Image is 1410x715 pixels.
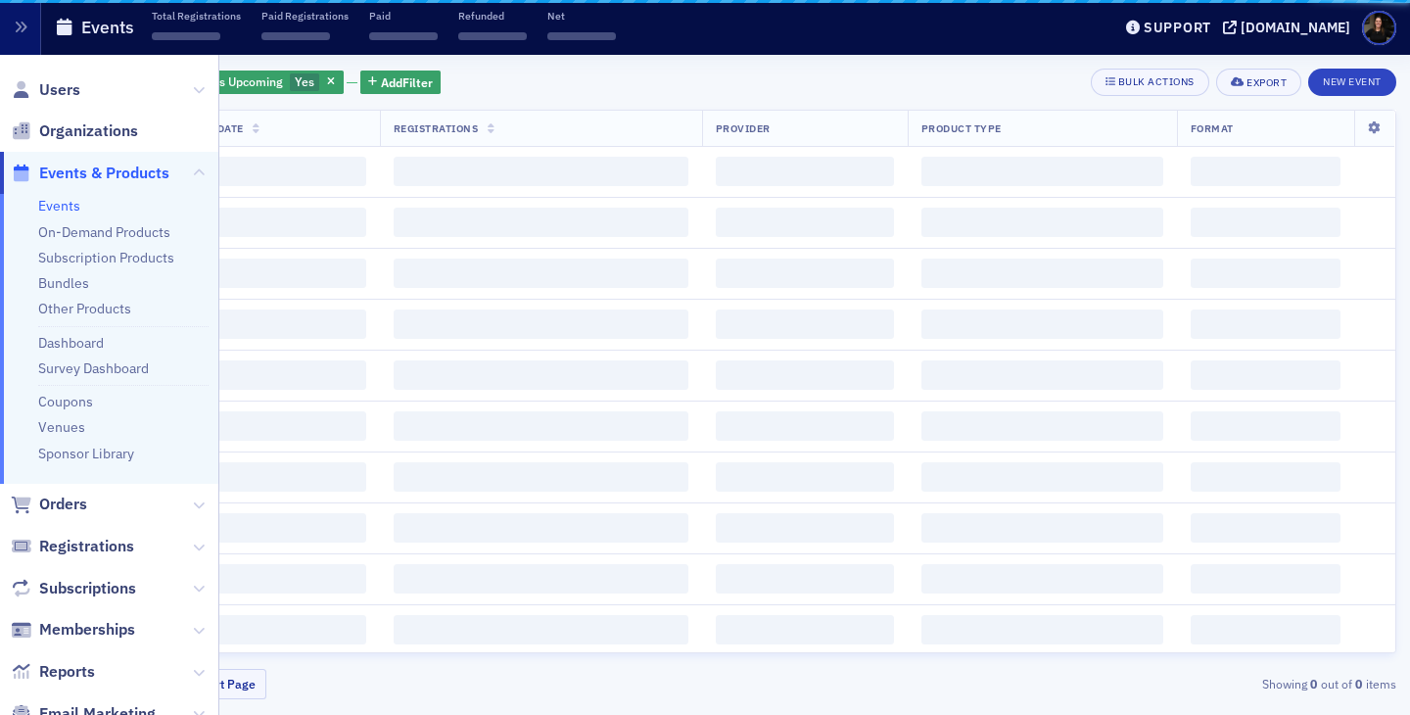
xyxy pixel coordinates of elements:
[208,71,344,95] div: Yes
[394,157,688,186] span: ‌
[381,73,433,91] span: Add Filter
[1191,411,1340,441] span: ‌
[921,564,1163,594] span: ‌
[39,619,135,641] span: Memberships
[11,163,169,184] a: Events & Products
[716,121,771,135] span: Provider
[394,462,688,492] span: ‌
[1246,77,1287,88] div: Export
[1191,462,1340,492] span: ‌
[39,120,138,142] span: Organizations
[1308,69,1396,96] button: New Event
[217,208,366,237] span: ‌
[716,208,894,237] span: ‌
[1223,21,1357,34] button: [DOMAIN_NAME]
[921,157,1163,186] span: ‌
[394,513,688,543] span: ‌
[217,121,244,135] span: Date
[716,411,894,441] span: ‌
[1191,121,1234,135] span: Format
[39,79,80,101] span: Users
[716,564,894,594] span: ‌
[38,418,85,436] a: Venues
[217,310,366,339] span: ‌
[38,249,174,266] a: Subscription Products
[921,121,1002,135] span: Product Type
[1091,69,1209,96] button: Bulk Actions
[716,310,894,339] span: ‌
[394,615,688,644] span: ‌
[39,494,87,515] span: Orders
[152,9,241,23] p: Total Registrations
[38,197,80,214] a: Events
[11,619,135,641] a: Memberships
[39,661,95,683] span: Reports
[458,9,527,23] p: Refunded
[217,513,366,543] span: ‌
[38,300,131,317] a: Other Products
[1216,69,1301,96] button: Export
[1191,615,1340,644] span: ‌
[1241,19,1350,36] div: [DOMAIN_NAME]
[369,32,438,40] span: ‌
[394,121,479,135] span: Registrations
[261,32,330,40] span: ‌
[360,71,441,95] button: AddFilter
[921,411,1163,441] span: ‌
[716,259,894,288] span: ‌
[38,334,104,352] a: Dashboard
[11,494,87,515] a: Orders
[217,615,366,644] span: ‌
[716,360,894,390] span: ‌
[1362,11,1396,45] span: Profile
[1191,513,1340,543] span: ‌
[921,259,1163,288] span: ‌
[547,32,616,40] span: ‌
[716,513,894,543] span: ‌
[217,360,366,390] span: ‌
[394,208,688,237] span: ‌
[921,208,1163,237] span: ‌
[394,564,688,594] span: ‌
[1307,675,1321,692] strong: 0
[39,536,134,557] span: Registrations
[38,223,170,241] a: On-Demand Products
[1191,564,1340,594] span: ‌
[1191,157,1340,186] span: ‌
[38,445,134,462] a: Sponsor Library
[1118,76,1195,87] div: Bulk Actions
[39,578,136,599] span: Subscriptions
[1191,360,1340,390] span: ‌
[1352,675,1366,692] strong: 0
[38,393,93,410] a: Coupons
[217,462,366,492] span: ‌
[38,359,149,377] a: Survey Dashboard
[217,411,366,441] span: ‌
[394,411,688,441] span: ‌
[214,73,283,89] span: Is Upcoming
[921,360,1163,390] span: ‌
[1308,71,1396,89] a: New Event
[716,615,894,644] span: ‌
[1191,310,1340,339] span: ‌
[394,360,688,390] span: ‌
[1191,259,1340,288] span: ‌
[217,157,366,186] span: ‌
[38,274,89,292] a: Bundles
[458,32,527,40] span: ‌
[261,9,349,23] p: Paid Registrations
[11,578,136,599] a: Subscriptions
[394,310,688,339] span: ‌
[11,79,80,101] a: Users
[295,73,314,89] span: Yes
[949,675,1396,692] div: Showing out of items
[369,9,438,23] p: Paid
[11,536,134,557] a: Registrations
[11,661,95,683] a: Reports
[394,259,688,288] span: ‌
[1191,208,1340,237] span: ‌
[39,163,169,184] span: Events & Products
[921,513,1163,543] span: ‌
[921,462,1163,492] span: ‌
[547,9,616,23] p: Net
